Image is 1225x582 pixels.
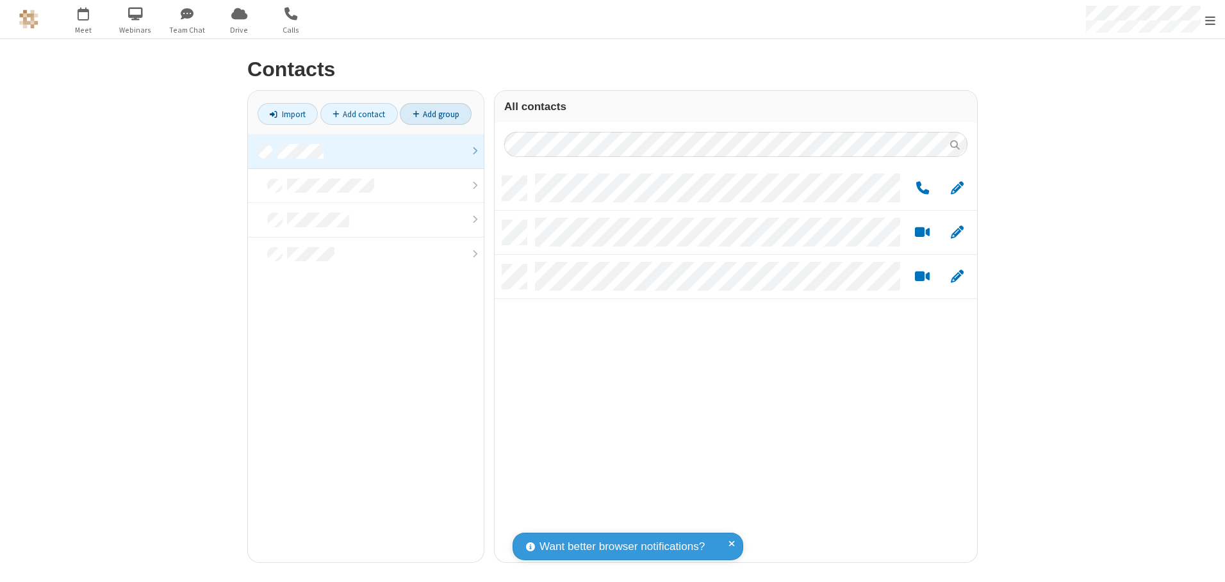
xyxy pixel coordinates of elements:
[19,10,38,29] img: QA Selenium DO NOT DELETE OR CHANGE
[504,101,967,113] h3: All contacts
[247,58,978,81] h2: Contacts
[539,538,705,555] span: Want better browser notifications?
[910,181,935,197] button: Call by phone
[495,166,977,562] div: grid
[910,225,935,241] button: Start a video meeting
[944,225,969,241] button: Edit
[320,103,398,125] a: Add contact
[111,24,160,36] span: Webinars
[944,181,969,197] button: Edit
[60,24,108,36] span: Meet
[944,269,969,285] button: Edit
[163,24,211,36] span: Team Chat
[400,103,472,125] a: Add group
[910,269,935,285] button: Start a video meeting
[215,24,263,36] span: Drive
[258,103,318,125] a: Import
[267,24,315,36] span: Calls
